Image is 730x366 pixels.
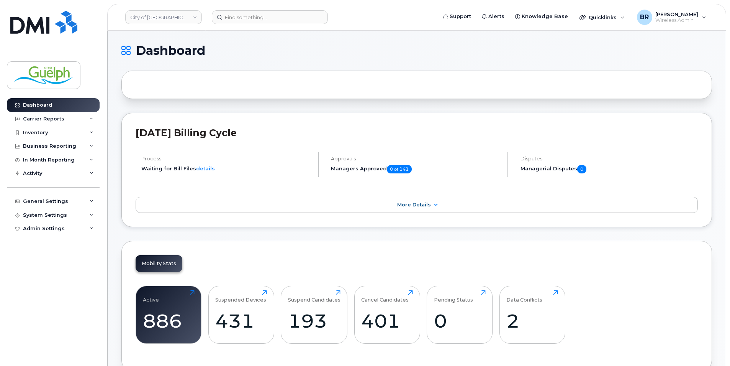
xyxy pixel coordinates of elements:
a: Data Conflicts2 [506,290,558,339]
a: details [196,165,215,171]
a: Pending Status0 [434,290,486,339]
div: 2 [506,310,558,332]
div: Data Conflicts [506,290,542,303]
h5: Managerial Disputes [520,165,698,173]
div: 431 [215,310,267,332]
span: More Details [397,202,431,208]
div: 886 [143,310,195,332]
div: Pending Status [434,290,473,303]
a: Active886 [143,290,195,339]
h2: [DATE] Billing Cycle [136,127,698,138]
div: Cancel Candidates [361,290,409,303]
li: Waiting for Bill Files [141,165,311,172]
h4: Process [141,156,311,162]
span: 0 of 141 [387,165,412,173]
h4: Approvals [331,156,501,162]
span: 0 [577,165,586,173]
div: 0 [434,310,486,332]
div: 401 [361,310,413,332]
div: Suspend Candidates [288,290,340,303]
a: Suspended Devices431 [215,290,267,339]
div: Active [143,290,159,303]
h5: Managers Approved [331,165,501,173]
a: Suspend Candidates193 [288,290,340,339]
a: Cancel Candidates401 [361,290,413,339]
div: Suspended Devices [215,290,266,303]
span: Dashboard [136,45,205,56]
div: 193 [288,310,340,332]
h4: Disputes [520,156,698,162]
